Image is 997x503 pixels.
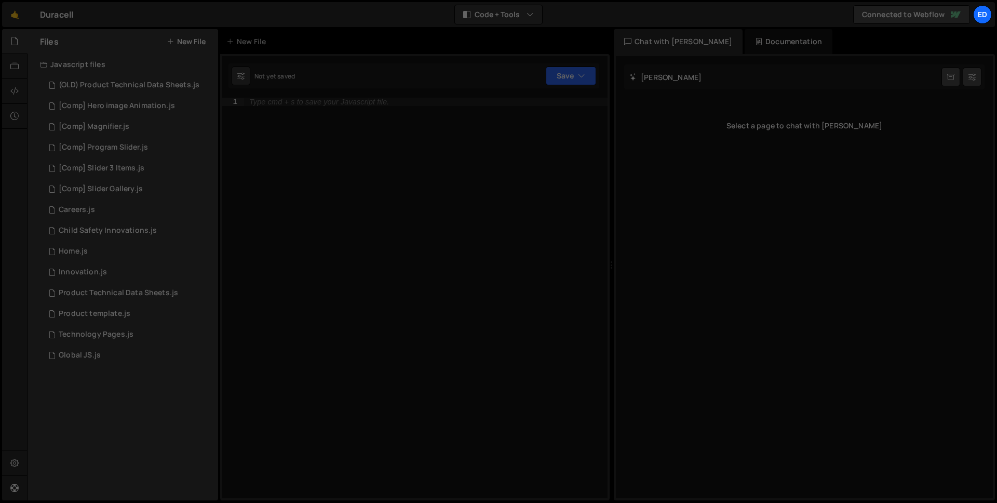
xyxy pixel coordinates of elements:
div: Select a page to chat with [PERSON_NAME] [624,105,985,147]
a: Ed [973,5,992,24]
div: Duracell [40,8,73,21]
div: Type cmd + s to save your Javascript file. [249,98,389,105]
div: New File [226,36,270,47]
div: (OLD) Product Technical Data Sheets.js [59,81,199,90]
div: 15279/40992.js [40,220,218,241]
div: 15279/40813.js [40,96,218,116]
div: 15279/40113.js [40,241,218,262]
button: Save [546,67,596,85]
button: New File [167,37,206,46]
div: Chat with [PERSON_NAME] [614,29,743,54]
button: Code + Tools [455,5,542,24]
div: 15279/40598.js [40,324,218,345]
div: Documentation [745,29,832,54]
a: Connected to Webflow [853,5,970,24]
div: 15279/40399.js [40,345,218,366]
div: [Comp] Slider 3 Items.js [59,164,144,173]
div: 15279/41640.js [40,303,218,324]
div: 15279/40525.js [40,137,218,158]
div: 1 [222,98,244,106]
div: Not yet saved [254,72,295,81]
div: 15279/41369.js [40,158,218,179]
div: [Comp] Hero image Animation.js [59,101,175,111]
div: 15279/41996.js [40,116,218,137]
div: Global JS.js [59,351,101,360]
div: Product Technical Data Sheets.js [59,288,178,298]
div: 15279/40526.js [40,262,218,283]
div: 15279/44092.js [40,75,219,96]
a: 🤙 [2,2,28,27]
h2: [PERSON_NAME] [629,72,702,82]
div: 15279/41584.js [40,179,218,200]
div: Javascript files [28,54,218,75]
div: [Comp] Slider Gallery.js [59,184,143,194]
div: Innovation.js [59,268,107,277]
div: 15279/44152.js [40,283,218,303]
div: Careers.js [59,205,95,215]
div: Child Safety Innovations.js [59,226,157,235]
h2: Files [40,36,59,47]
div: Product template.js [59,309,130,319]
div: 15279/40814.js [40,200,218,220]
div: Technology Pages.js [59,330,133,339]
div: [Comp] Magnifier.js [59,122,129,131]
div: [Comp] Program Slider.js [59,143,148,152]
div: Home.js [59,247,88,256]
